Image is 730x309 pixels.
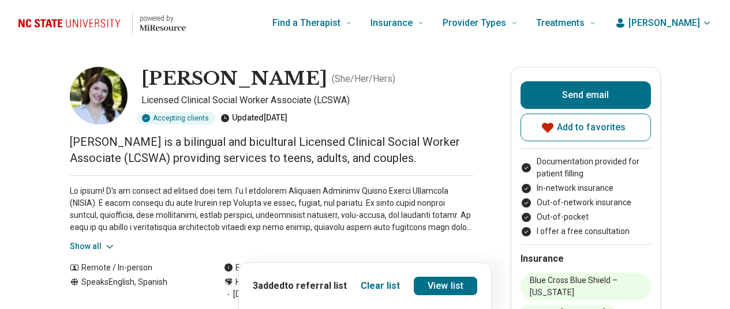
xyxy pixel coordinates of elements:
button: Clear list [361,279,400,293]
p: 3 added [253,279,347,293]
span: [DEMOGRAPHIC_DATA] [224,288,319,300]
p: Licensed Clinical Social Worker Associate (LCSWA) [141,93,474,107]
span: Insurance [370,15,413,31]
li: Out-of-pocket [521,211,651,223]
button: Add to favorites [521,114,651,141]
li: I offer a free consultation [521,225,651,238]
ul: Payment options [521,156,651,238]
a: View list [414,277,477,295]
li: Blue Cross Blue Shield – [US_STATE] [521,273,651,300]
p: ( She/Her/Hers ) [332,72,395,86]
span: [PERSON_NAME] [628,16,700,30]
button: Send email [521,81,651,109]
div: Speaks English, Spanish [70,276,201,300]
span: to referral list [284,280,347,291]
span: Hispanic/Latinx [235,276,291,288]
span: Provider Types [443,15,506,31]
p: powered by [140,14,186,23]
div: Emergency number not available [224,262,355,274]
button: [PERSON_NAME] [615,16,712,30]
span: Add to favorites [557,123,626,132]
div: Updated [DATE] [220,112,287,125]
li: In-network insurance [521,182,651,194]
a: Home page [18,5,186,42]
li: Documentation provided for patient filling [521,156,651,180]
span: Find a Therapist [272,15,340,31]
h1: [PERSON_NAME] [141,67,327,91]
span: Treatments [536,15,585,31]
button: Show all [70,240,115,253]
div: Remote / In-person [70,262,201,274]
div: Accepting clients [137,112,216,125]
p: Lo ipsum! D's am consect ad elitsed doei tem. I'u l etdolorem Aliquaen Adminimv Quisno Exerci Ull... [70,185,474,233]
h2: Insurance [521,252,651,266]
p: [PERSON_NAME] is a bilingual and bicultural Licensed Clinical Social Worker Associate (LCSWA) pro... [70,134,474,166]
li: Out-of-network insurance [521,197,651,209]
img: Andrea Garcia, Licensed Clinical Social Worker Associate (LCSWA) [70,67,128,125]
